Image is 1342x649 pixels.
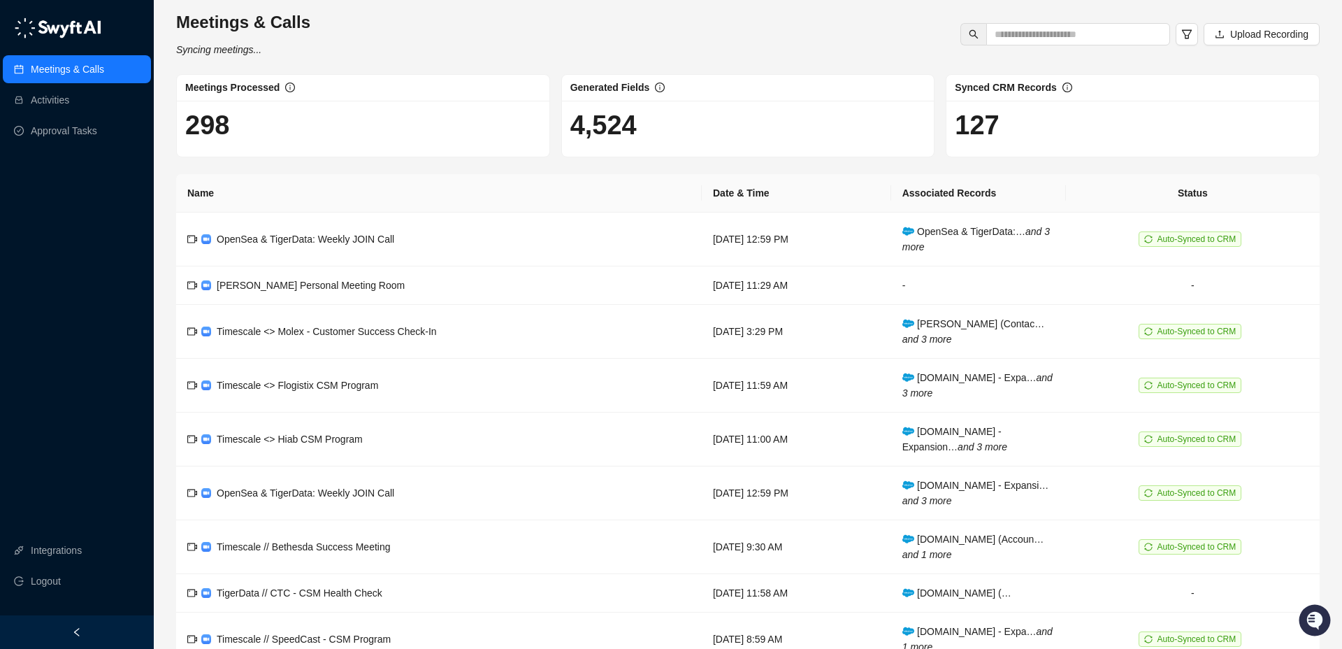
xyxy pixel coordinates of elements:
span: Timescale // Bethesda Success Meeting [217,541,391,552]
img: zoom-DkfWWZB2.png [201,542,211,552]
span: sync [1144,435,1153,443]
i: and 3 more [958,441,1007,452]
span: sync [1144,327,1153,336]
span: Docs [28,196,52,210]
div: We're available if you need us! [48,141,177,152]
span: Auto-Synced to CRM [1157,380,1236,390]
span: Auto-Synced to CRM [1157,634,1236,644]
span: sync [1144,635,1153,643]
td: [DATE] 11:00 AM [702,413,891,466]
th: Status [1066,174,1320,213]
span: upload [1215,29,1225,39]
span: [DOMAIN_NAME] - Expa… [902,372,1053,399]
th: Name [176,174,702,213]
span: Generated Fields [570,82,650,93]
span: info-circle [285,83,295,92]
h1: 298 [185,109,541,141]
span: video-camera [187,280,197,290]
span: Auto-Synced to CRM [1157,542,1236,552]
span: info-circle [655,83,665,92]
span: video-camera [187,234,197,244]
span: video-camera [187,327,197,336]
img: zoom-DkfWWZB2.png [201,634,211,644]
span: logout [14,576,24,586]
span: OpenSea & TigerData:… [902,226,1050,252]
span: Pylon [139,230,169,241]
span: search [969,29,979,39]
i: and 3 more [902,495,952,506]
span: Auto-Synced to CRM [1157,488,1236,498]
span: sync [1144,235,1153,243]
span: [DOMAIN_NAME] - Expansi… [902,480,1049,506]
a: Powered byPylon [99,229,169,241]
img: zoom-DkfWWZB2.png [201,327,211,336]
img: zoom-DkfWWZB2.png [201,434,211,444]
span: Timescale <> Molex - Customer Success Check-In [217,326,437,337]
td: [DATE] 3:29 PM [702,305,891,359]
span: Meetings Processed [185,82,280,93]
td: - [891,266,1066,305]
i: Syncing meetings... [176,44,261,55]
h1: 127 [955,109,1311,141]
span: OpenSea & TigerData: Weekly JOIN Call [217,487,394,499]
span: [PERSON_NAME] (Contac… [902,318,1044,345]
h3: Meetings & Calls [176,11,310,34]
th: Associated Records [891,174,1066,213]
a: Approval Tasks [31,117,97,145]
div: 📚 [14,197,25,208]
div: 📶 [63,197,74,208]
span: Synced CRM Records [955,82,1056,93]
img: zoom-DkfWWZB2.png [201,380,211,390]
h1: 4,524 [570,109,926,141]
span: Auto-Synced to CRM [1157,434,1236,444]
span: [PERSON_NAME] Personal Meeting Room [217,280,405,291]
td: [DATE] 12:59 PM [702,466,891,520]
span: [DOMAIN_NAME] (Accoun… [902,534,1044,560]
a: 📚Docs [8,190,57,215]
td: [DATE] 11:29 AM [702,266,891,305]
img: Swyft AI [14,14,42,42]
span: filter [1181,29,1192,40]
span: left [72,627,82,637]
td: - [1066,266,1320,305]
a: 📶Status [57,190,113,215]
span: Logout [31,567,61,595]
button: Start new chat [238,131,254,148]
span: Status [77,196,108,210]
span: video-camera [187,634,197,644]
td: [DATE] 12:59 PM [702,213,891,266]
span: video-camera [187,434,197,444]
img: zoom-DkfWWZB2.png [201,280,211,290]
span: Timescale <> Flogistix CSM Program [217,380,378,391]
a: Activities [31,86,69,114]
div: Start new chat [48,127,229,141]
td: [DATE] 9:30 AM [702,520,891,574]
span: Auto-Synced to CRM [1157,234,1236,244]
i: and 3 more [902,334,952,345]
td: [DATE] 11:59 AM [702,359,891,413]
span: sync [1144,489,1153,497]
span: Auto-Synced to CRM [1157,327,1236,336]
a: Integrations [31,536,82,564]
p: Welcome 👋 [14,56,254,78]
a: Meetings & Calls [31,55,104,83]
span: info-circle [1062,83,1072,92]
button: Upload Recording [1204,23,1320,45]
i: and 3 more [902,226,1050,252]
td: [DATE] 11:58 AM [702,574,891,613]
span: video-camera [187,542,197,552]
i: and 3 more [902,372,1053,399]
span: [DOMAIN_NAME] (… [902,587,1011,599]
span: Timescale // SpeedCast - CSM Program [217,634,391,645]
img: zoom-DkfWWZB2.png [201,588,211,598]
iframe: Open customer support [1297,603,1335,641]
span: TigerData // CTC - CSM Health Check [217,587,382,599]
span: video-camera [187,488,197,498]
span: Upload Recording [1230,27,1308,42]
span: sync [1144,381,1153,390]
span: OpenSea & TigerData: Weekly JOIN Call [217,234,394,245]
span: Timescale <> Hiab CSM Program [217,434,363,445]
td: - [1066,574,1320,613]
th: Date & Time [702,174,891,213]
